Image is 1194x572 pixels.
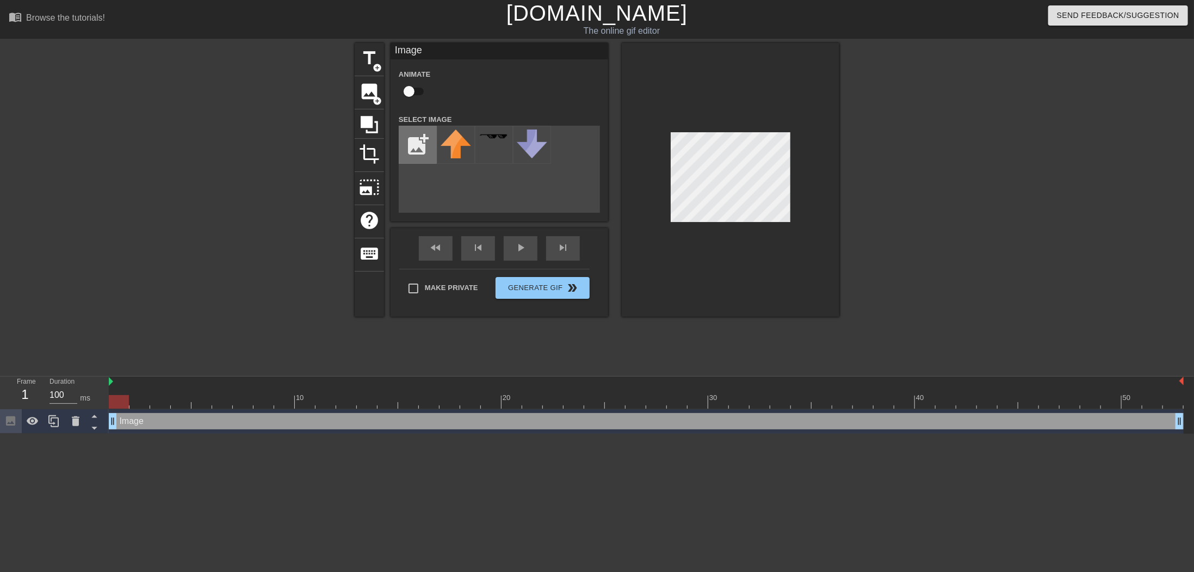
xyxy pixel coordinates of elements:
[9,377,41,408] div: Frame
[359,81,380,102] span: image
[359,177,380,198] span: photo_size_select_large
[506,1,688,25] a: [DOMAIN_NAME]
[359,243,380,264] span: keyboard
[1048,5,1188,26] button: Send Feedback/Suggestion
[50,379,75,385] label: Duration
[479,133,509,139] img: deal-with-it.png
[399,114,452,125] label: Select Image
[1179,377,1184,385] img: bound-end.png
[296,392,306,403] div: 10
[566,281,579,294] span: double_arrow
[503,392,512,403] div: 20
[373,96,382,106] span: add_circle
[514,241,527,254] span: play_arrow
[17,385,33,404] div: 1
[429,241,442,254] span: fast_rewind
[359,210,380,231] span: help
[107,416,118,427] span: drag_handle
[399,69,430,80] label: Animate
[1057,9,1179,22] span: Send Feedback/Suggestion
[500,281,585,294] span: Generate Gif
[517,130,547,158] img: downvote.png
[441,130,471,158] img: upvote.png
[359,48,380,69] span: title
[404,24,840,38] div: The online gif editor
[26,13,105,22] div: Browse the tutorials!
[391,43,608,59] div: Image
[709,392,719,403] div: 30
[359,144,380,164] span: crop
[80,392,90,404] div: ms
[1123,392,1133,403] div: 50
[472,241,485,254] span: skip_previous
[496,277,590,299] button: Generate Gif
[556,241,570,254] span: skip_next
[9,10,105,27] a: Browse the tutorials!
[373,63,382,72] span: add_circle
[9,10,22,23] span: menu_book
[1174,416,1185,427] span: drag_handle
[916,392,926,403] div: 40
[425,282,478,293] span: Make Private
